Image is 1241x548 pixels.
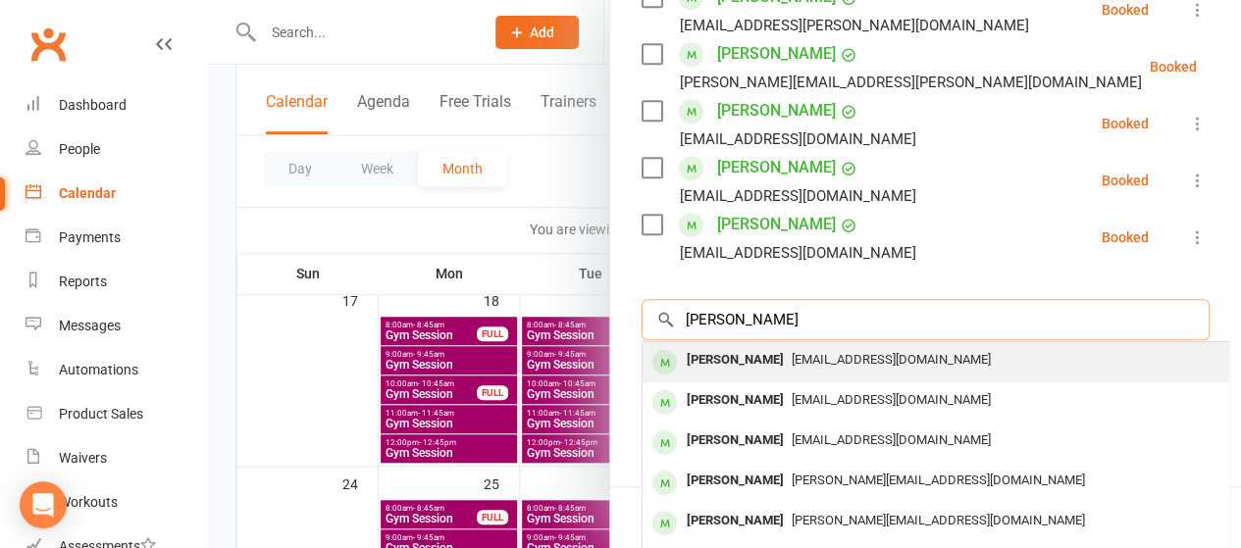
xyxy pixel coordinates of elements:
[59,362,138,377] div: Automations
[59,97,127,113] div: Dashboard
[652,471,677,495] div: member
[24,20,73,69] a: Clubworx
[652,390,677,415] div: member
[26,127,207,172] a: People
[717,38,836,70] a: [PERSON_NAME]
[1102,117,1149,130] div: Booked
[1102,174,1149,187] div: Booked
[59,274,107,289] div: Reports
[59,450,107,466] div: Waivers
[642,299,1210,340] input: Search to add attendees
[26,348,207,392] a: Automations
[20,481,67,528] div: Open Intercom Messenger
[59,185,116,201] div: Calendar
[59,406,143,422] div: Product Sales
[26,480,207,524] a: Workouts
[26,260,207,304] a: Reports
[679,346,792,374] div: [PERSON_NAME]
[792,352,991,367] span: [EMAIL_ADDRESS][DOMAIN_NAME]
[652,350,677,374] div: member
[652,511,677,535] div: member
[679,386,792,415] div: [PERSON_NAME]
[26,83,207,127] a: Dashboard
[680,70,1142,95] div: [PERSON_NAME][EMAIL_ADDRESS][PERSON_NAME][DOMAIN_NAME]
[717,209,836,240] a: [PERSON_NAME]
[717,95,836,126] a: [PERSON_NAME]
[652,430,677,455] div: member
[1150,60,1197,74] div: Booked
[26,392,207,436] a: Product Sales
[26,436,207,480] a: Waivers
[59,229,121,245] div: Payments
[680,183,916,209] div: [EMAIL_ADDRESS][DOMAIN_NAME]
[679,426,792,455] div: [PERSON_NAME]
[679,507,792,535] div: [PERSON_NAME]
[59,494,118,510] div: Workouts
[680,13,1029,38] div: [EMAIL_ADDRESS][PERSON_NAME][DOMAIN_NAME]
[680,126,916,152] div: [EMAIL_ADDRESS][DOMAIN_NAME]
[792,392,991,407] span: [EMAIL_ADDRESS][DOMAIN_NAME]
[680,240,916,266] div: [EMAIL_ADDRESS][DOMAIN_NAME]
[1102,230,1149,244] div: Booked
[792,513,1085,527] span: [PERSON_NAME][EMAIL_ADDRESS][DOMAIN_NAME]
[26,304,207,348] a: Messages
[59,141,100,157] div: People
[59,318,121,333] div: Messages
[26,172,207,216] a: Calendar
[679,467,792,495] div: [PERSON_NAME]
[717,152,836,183] a: [PERSON_NAME]
[792,473,1085,487] span: [PERSON_NAME][EMAIL_ADDRESS][DOMAIN_NAME]
[26,216,207,260] a: Payments
[792,432,991,447] span: [EMAIL_ADDRESS][DOMAIN_NAME]
[1102,3,1149,17] div: Booked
